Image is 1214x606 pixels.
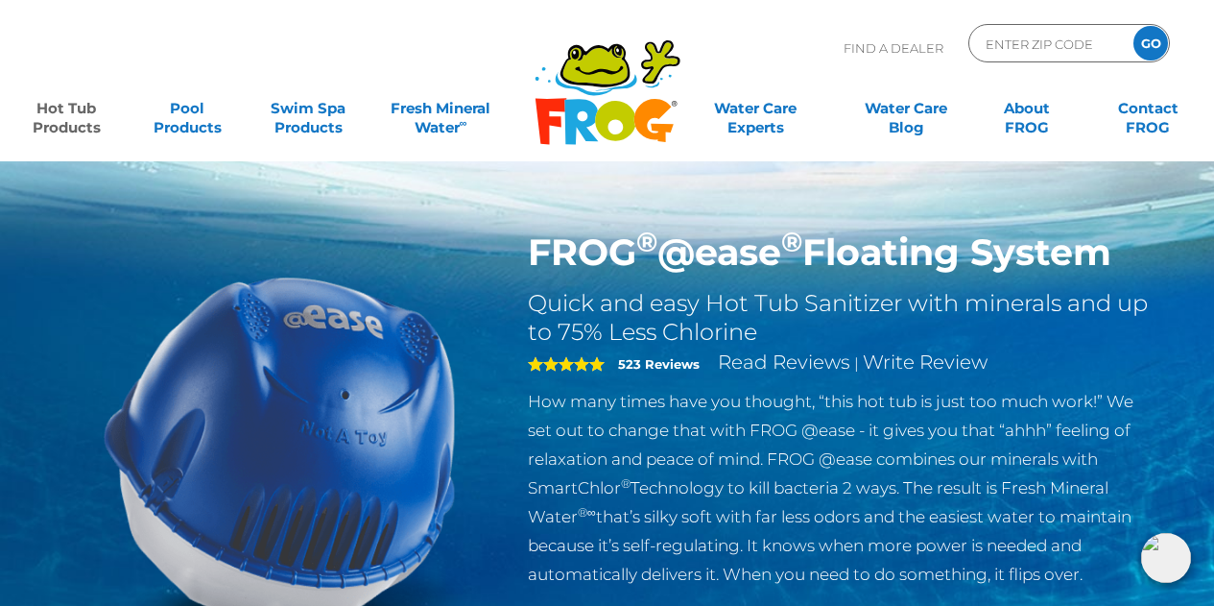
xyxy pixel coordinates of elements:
[781,225,802,258] sup: ®
[618,356,700,372] strong: 523 Reviews
[718,351,850,374] a: Read Reviews
[621,476,631,491] sup: ®
[636,225,657,258] sup: ®
[980,89,1074,128] a: AboutFROG
[679,89,832,128] a: Water CareExperts
[1101,89,1195,128] a: ContactFROG
[528,387,1154,589] p: How many times have you thought, “this hot tub is just too much work!” We set out to change that ...
[859,89,953,128] a: Water CareBlog
[844,24,943,72] p: Find A Dealer
[528,230,1154,275] h1: FROG @ease Floating System
[854,354,859,373] span: |
[984,30,1113,58] input: Zip Code Form
[1141,533,1191,583] img: openIcon
[460,116,467,130] sup: ∞
[140,89,234,128] a: PoolProducts
[382,89,500,128] a: Fresh MineralWater∞
[528,356,605,372] span: 5
[578,505,596,520] sup: ®∞
[261,89,355,128] a: Swim SpaProducts
[863,351,988,374] a: Write Review
[1133,26,1168,61] input: GO
[19,89,113,128] a: Hot TubProducts
[528,289,1154,347] h2: Quick and easy Hot Tub Sanitizer with minerals and up to 75% Less Chlorine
